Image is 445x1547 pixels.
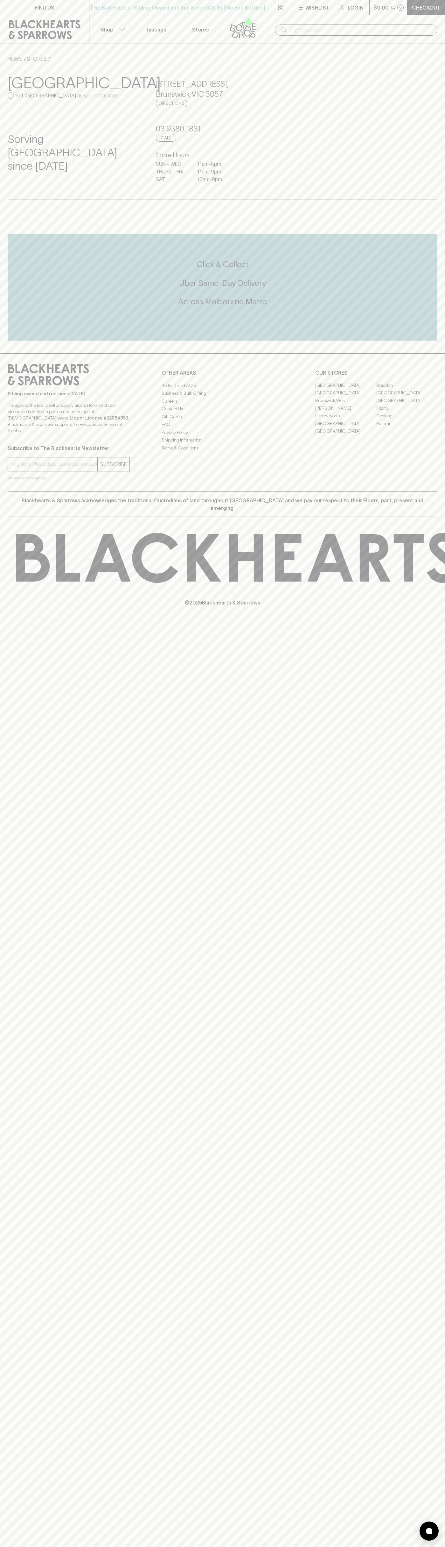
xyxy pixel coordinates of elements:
h6: Store Hours [156,150,289,160]
button: Shop [89,15,134,44]
p: $0.00 [373,4,389,11]
a: FAQ's [162,421,284,428]
a: Gift Cards [162,413,284,420]
p: Blackhearts & Sparrows acknowledges the traditional Custodians of land throughout [GEOGRAPHIC_DAT... [12,497,433,512]
a: [GEOGRAPHIC_DATA] [376,389,437,397]
p: Login [348,4,364,11]
strong: Liquor License #32064953 [70,415,128,420]
a: Careers [162,397,284,405]
h3: [GEOGRAPHIC_DATA] [8,74,141,92]
a: Brunswick West [315,397,376,405]
p: Subscribe to The Blackhearts Newsletter [8,444,130,452]
p: 11am - 8pm [197,160,229,168]
a: [GEOGRAPHIC_DATA] [315,427,376,435]
p: We will never spam you [8,475,130,481]
a: Fitzroy [376,405,437,412]
p: Checkout [412,4,441,11]
p: THURS - FRI [156,168,188,175]
h5: Uber Same-Day Delivery [8,278,437,288]
p: Stores [192,26,209,33]
img: bubble-icon [426,1528,432,1534]
p: SAT [156,175,188,183]
a: Shipping Information [162,436,284,444]
a: Terms & Conditions [162,444,284,452]
p: SUN - WED [156,160,188,168]
p: OUR STORES [315,369,437,377]
p: 10am - 9pm [197,175,229,183]
a: Geelong [376,412,437,420]
a: [GEOGRAPHIC_DATA] [315,382,376,389]
a: Braddon [376,382,437,389]
p: Sibling owned and run since [DATE] [8,391,130,397]
a: Contact Us [162,405,284,413]
h4: Serving [GEOGRAPHIC_DATA] since [DATE] [8,133,141,173]
a: Privacy Policy [162,428,284,436]
h5: [STREET_ADDRESS] , Brunswick VIC 3057 [156,79,289,99]
p: Wishlist [305,4,330,11]
a: [GEOGRAPHIC_DATA] [315,389,376,397]
p: It is against the law to sell or supply alcohol to, or to obtain alcohol on behalf of a person un... [8,402,130,434]
a: Tastings [134,15,178,44]
p: Shop [101,26,113,33]
a: [PERSON_NAME] [315,405,376,412]
p: 0 [399,6,402,9]
a: Stores [178,15,223,44]
a: [GEOGRAPHIC_DATA] [315,420,376,427]
a: STORES [27,56,47,62]
p: 11am - 9pm [197,168,229,175]
input: Try "Pinot noir" [290,25,432,35]
p: Tastings [146,26,166,33]
p: Set [GEOGRAPHIC_DATA] as your local store [16,92,119,99]
p: FIND US [35,4,54,11]
a: Call [156,134,176,142]
a: HOME [8,56,22,62]
h5: Click & Collect [8,259,437,270]
div: Call to action block [8,234,437,340]
a: [GEOGRAPHIC_DATA] [376,397,437,405]
a: Fitzroy North [315,412,376,420]
a: Directions [156,100,187,107]
h5: Across Melbourne Metro [8,296,437,307]
a: Business & Bulk Gifting [162,390,284,397]
h5: 03 9380 1831 [156,124,289,134]
button: SUBSCRIBE [98,457,129,471]
a: Bottle Drop FAQ's [162,382,284,389]
a: Prahran [376,420,437,427]
input: e.g. jane@blackheartsandsparrows.com.au [13,459,97,469]
p: OTHER AREAS [162,369,284,377]
p: SUBSCRIBE [100,460,127,468]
